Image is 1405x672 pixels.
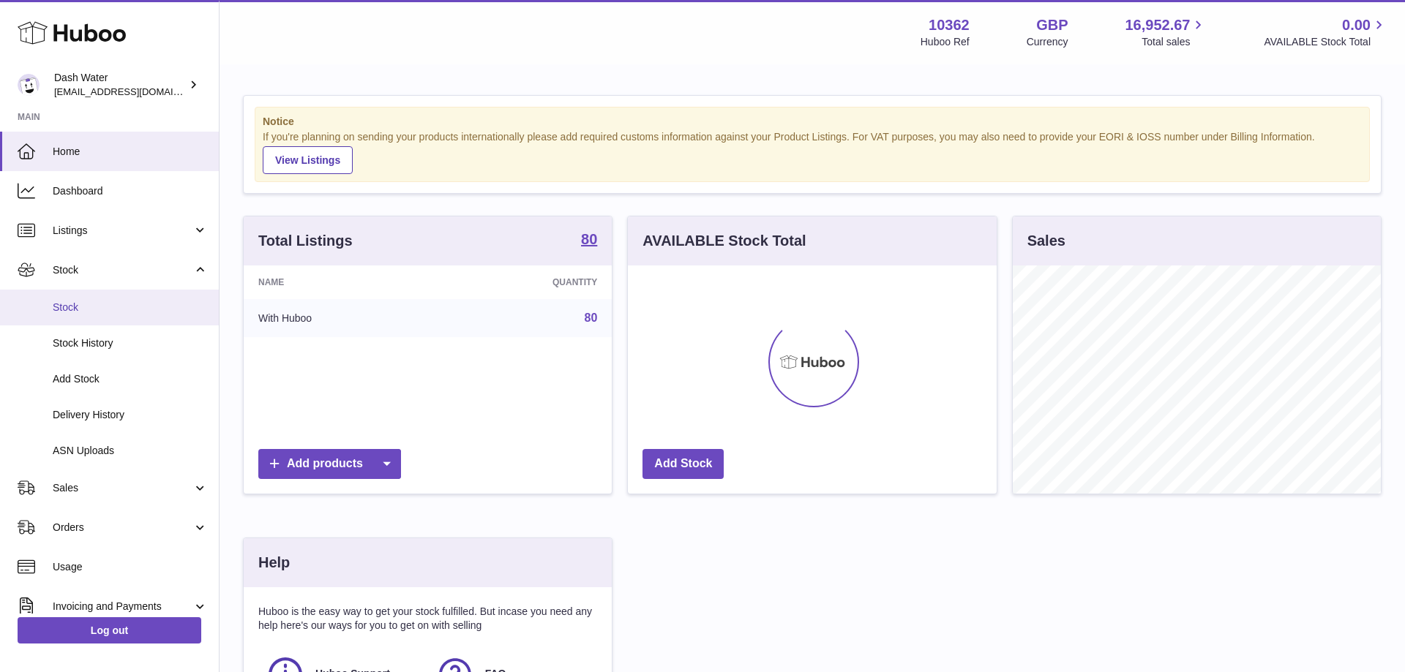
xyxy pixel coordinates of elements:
a: 0.00 AVAILABLE Stock Total [1264,15,1387,49]
span: Orders [53,521,192,535]
span: Home [53,145,208,159]
a: 16,952.67 Total sales [1125,15,1207,49]
span: Delivery History [53,408,208,422]
span: Stock [53,263,192,277]
span: Invoicing and Payments [53,600,192,614]
a: Log out [18,617,201,643]
h3: AVAILABLE Stock Total [642,231,806,251]
a: Add Stock [642,449,724,479]
span: Stock [53,301,208,314]
a: Add products [258,449,401,479]
span: Listings [53,224,192,238]
div: Currency [1027,35,1068,49]
a: View Listings [263,146,353,174]
strong: Notice [263,115,1362,129]
td: With Huboo [244,299,438,337]
div: If you're planning on sending your products internationally please add required customs informati... [263,130,1362,174]
h3: Total Listings [258,231,353,251]
span: ASN Uploads [53,444,208,458]
span: AVAILABLE Stock Total [1264,35,1387,49]
span: Dashboard [53,184,208,198]
strong: 10362 [929,15,970,35]
span: [EMAIL_ADDRESS][DOMAIN_NAME] [54,86,215,97]
th: Name [244,265,438,299]
div: Huboo Ref [921,35,970,49]
img: orders@dash-water.com [18,74,40,96]
h3: Sales [1027,231,1065,251]
strong: 80 [581,232,597,246]
span: Total sales [1142,35,1207,49]
th: Quantity [438,265,612,299]
div: Dash Water [54,71,186,99]
h3: Help [258,553,290,573]
a: 80 [585,312,598,324]
p: Huboo is the easy way to get your stock fulfilled. But incase you need any help here's our ways f... [258,605,597,633]
span: 0.00 [1342,15,1371,35]
strong: GBP [1036,15,1068,35]
span: Sales [53,481,192,495]
span: Add Stock [53,372,208,386]
span: 16,952.67 [1125,15,1190,35]
a: 80 [581,232,597,249]
span: Usage [53,560,208,574]
span: Stock History [53,336,208,350]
